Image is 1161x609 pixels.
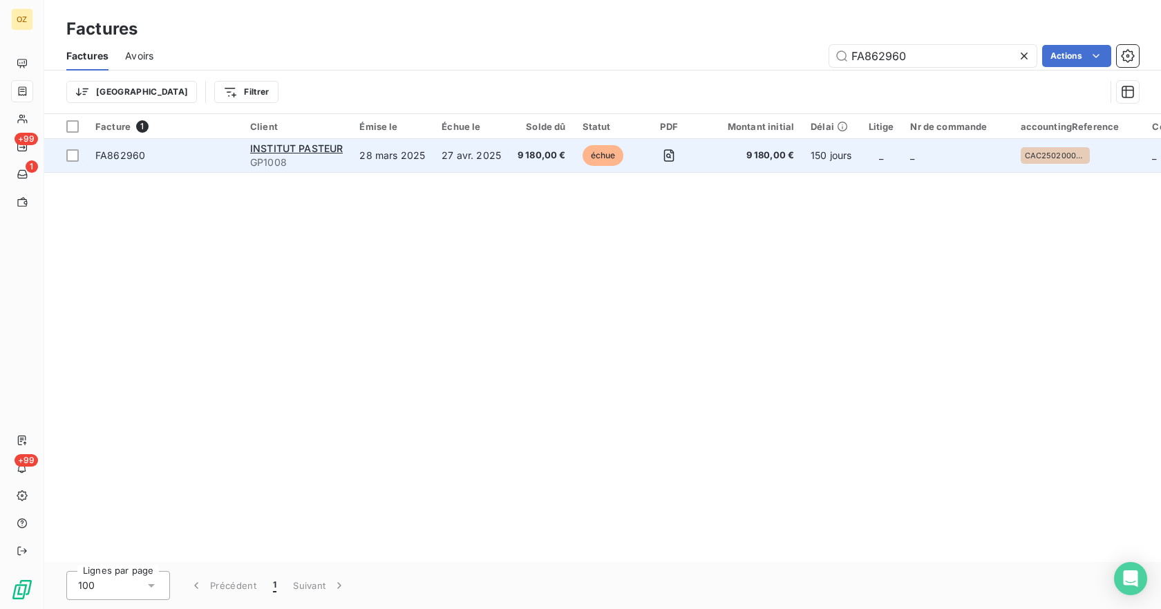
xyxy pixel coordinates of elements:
div: Litige [869,121,894,132]
span: 1 [26,160,38,173]
div: Échue le [442,121,501,132]
a: 1 [11,163,32,185]
h3: Factures [66,17,138,41]
div: Nr de commande [910,121,1003,132]
button: Actions [1042,45,1111,67]
button: 1 [265,571,285,600]
input: Rechercher [829,45,1037,67]
td: 150 jours [802,139,860,172]
span: _ [879,149,883,161]
span: _ [1152,149,1156,161]
span: 9 180,00 € [711,149,794,162]
span: 100 [78,579,95,592]
a: +99 [11,135,32,158]
span: _ [910,149,914,161]
button: Précédent [181,571,265,600]
div: Open Intercom Messenger [1114,562,1147,595]
div: Statut [583,121,627,132]
div: accountingReference [1021,121,1136,132]
span: FA862960 [95,149,145,161]
div: Client [250,121,343,132]
span: 1 [136,120,149,133]
span: Avoirs [125,49,153,63]
div: Montant initial [711,121,794,132]
span: Facture [95,121,131,132]
td: 27 avr. 2025 [433,139,509,172]
span: 9 180,00 € [518,149,566,162]
button: [GEOGRAPHIC_DATA] [66,81,197,103]
img: Logo LeanPay [11,579,33,601]
span: échue [583,145,624,166]
span: CAC250200049 [1025,151,1086,160]
span: Factures [66,49,108,63]
span: INSTITUT PASTEUR [250,142,343,154]
td: 28 mars 2025 [351,139,433,172]
span: +99 [15,133,38,145]
div: Émise le [359,121,425,132]
div: PDF [643,121,694,132]
div: OZ [11,8,33,30]
span: 1 [273,579,276,592]
div: Délai [811,121,851,132]
span: +99 [15,454,38,467]
span: GP1008 [250,156,343,169]
button: Suivant [285,571,355,600]
button: Filtrer [214,81,278,103]
div: Solde dû [518,121,566,132]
